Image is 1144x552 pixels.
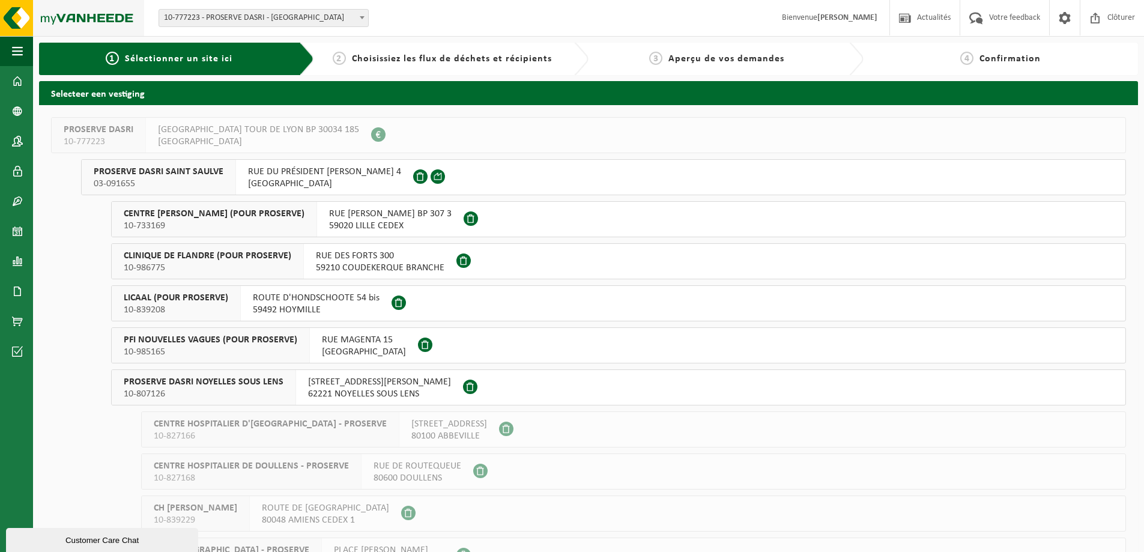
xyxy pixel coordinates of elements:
[411,418,487,430] span: [STREET_ADDRESS]
[979,54,1041,64] span: Confirmation
[154,514,237,526] span: 10-839229
[253,292,380,304] span: ROUTE D'HONDSCHOOTE 54 bis
[248,166,401,178] span: RUE DU PRÉSIDENT [PERSON_NAME] 4
[262,502,389,514] span: ROUTE DE [GEOGRAPHIC_DATA]
[111,369,1126,405] button: PROSERVE DASRI NOYELLES SOUS LENS 10-807126 [STREET_ADDRESS][PERSON_NAME]62221 NOYELLES SOUS LENS
[352,54,552,64] span: Choisissiez les flux de déchets et récipients
[124,304,228,316] span: 10-839208
[316,250,444,262] span: RUE DES FORTS 300
[154,502,237,514] span: CH [PERSON_NAME]
[154,460,349,472] span: CENTRE HOSPITALIER DE DOULLENS - PROSERVE
[39,81,1138,105] h2: Selecteer een vestiging
[159,9,369,27] span: 10-777223 - PROSERVE DASRI - PARIS 12EME ARRONDISSEMENT
[64,136,133,148] span: 10-777223
[158,124,359,136] span: [GEOGRAPHIC_DATA] TOUR DE LYON BP 30034 185
[124,250,291,262] span: CLINIQUE DE FLANDRE (POUR PROSERVE)
[308,376,451,388] span: [STREET_ADDRESS][PERSON_NAME]
[81,159,1126,195] button: PROSERVE DASRI SAINT SAULVE 03-091655 RUE DU PRÉSIDENT [PERSON_NAME] 4[GEOGRAPHIC_DATA]
[125,54,232,64] span: Sélectionner un site ici
[124,334,297,346] span: PFI NOUVELLES VAGUES (POUR PROSERVE)
[817,13,877,22] strong: [PERSON_NAME]
[649,52,662,65] span: 3
[111,327,1126,363] button: PFI NOUVELLES VAGUES (POUR PROSERVE) 10-985165 RUE MAGENTA 15[GEOGRAPHIC_DATA]
[159,10,368,26] span: 10-777223 - PROSERVE DASRI - PARIS 12EME ARRONDISSEMENT
[411,430,487,442] span: 80100 ABBEVILLE
[124,208,304,220] span: CENTRE [PERSON_NAME] (POUR PROSERVE)
[124,292,228,304] span: LICAAL (POUR PROSERVE)
[124,376,283,388] span: PROSERVE DASRI NOYELLES SOUS LENS
[333,52,346,65] span: 2
[308,388,451,400] span: 62221 NOYELLES SOUS LENS
[329,220,452,232] span: 59020 LILLE CEDEX
[316,262,444,274] span: 59210 COUDEKERQUE BRANCHE
[111,201,1126,237] button: CENTRE [PERSON_NAME] (POUR PROSERVE) 10-733169 RUE [PERSON_NAME] BP 307 359020 LILLE CEDEX
[374,460,461,472] span: RUE DE ROUTEQUEUE
[111,243,1126,279] button: CLINIQUE DE FLANDRE (POUR PROSERVE) 10-986775 RUE DES FORTS 30059210 COUDEKERQUE BRANCHE
[322,346,406,358] span: [GEOGRAPHIC_DATA]
[154,472,349,484] span: 10-827168
[262,514,389,526] span: 80048 AMIENS CEDEX 1
[960,52,973,65] span: 4
[248,178,401,190] span: [GEOGRAPHIC_DATA]
[374,472,461,484] span: 80600 DOULLENS
[106,52,119,65] span: 1
[94,178,223,190] span: 03-091655
[668,54,784,64] span: Aperçu de vos demandes
[154,430,387,442] span: 10-827166
[64,124,133,136] span: PROSERVE DASRI
[124,388,283,400] span: 10-807126
[322,334,406,346] span: RUE MAGENTA 15
[253,304,380,316] span: 59492 HOYMILLE
[111,285,1126,321] button: LICAAL (POUR PROSERVE) 10-839208 ROUTE D'HONDSCHOOTE 54 bis59492 HOYMILLE
[158,136,359,148] span: [GEOGRAPHIC_DATA]
[94,166,223,178] span: PROSERVE DASRI SAINT SAULVE
[329,208,452,220] span: RUE [PERSON_NAME] BP 307 3
[124,220,304,232] span: 10-733169
[124,262,291,274] span: 10-986775
[6,526,201,552] iframe: chat widget
[154,418,387,430] span: CENTRE HOSPITALIER D'[GEOGRAPHIC_DATA] - PROSERVE
[124,346,297,358] span: 10-985165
